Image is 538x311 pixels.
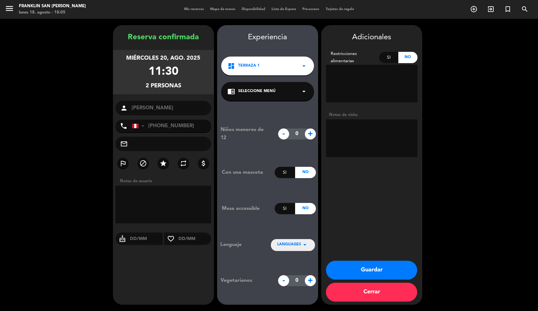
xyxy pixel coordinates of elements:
[299,8,322,11] span: Pre-acceso
[295,203,316,214] div: No
[207,8,238,11] span: Mapa de mesas
[238,8,268,11] span: Disponibilidad
[326,50,379,65] div: Restricciones alimentarias
[278,275,289,286] span: -
[120,122,127,130] i: phone
[5,4,14,15] button: menu
[277,242,301,248] span: LANGUAGES
[278,128,289,139] span: -
[268,8,299,11] span: Lista de Espera
[326,31,418,44] div: Adicionales
[5,4,14,13] i: menu
[220,241,261,249] div: Lenguaje
[217,205,275,213] div: Mesa accessible
[117,178,214,184] div: Notas de usuario
[398,52,418,63] div: No
[504,5,512,13] i: turned_in_not
[300,62,308,70] i: arrow_drop_down
[19,3,86,9] div: Franklin San [PERSON_NAME]
[181,8,207,11] span: Mis reservas
[326,112,418,118] div: Notas de visita
[379,52,398,63] div: Si
[487,5,495,13] i: exit_to_app
[178,235,211,243] input: DD/MM
[305,128,316,139] span: +
[146,81,181,90] div: 2 personas
[301,241,309,248] i: arrow_drop_down
[521,5,529,13] i: search
[322,8,357,11] span: Tarjetas de regalo
[295,167,316,178] div: No
[149,63,178,81] div: 11:30
[216,276,275,285] div: Vegetarianos
[119,160,127,167] i: outlined_flag
[216,126,275,142] div: Niños menores de 12
[120,104,128,112] i: person
[305,275,316,286] span: +
[200,160,207,167] i: attach_money
[139,160,147,167] i: block
[238,88,276,95] span: Seleccione Menú
[227,88,235,95] i: chrome_reader_mode
[300,88,308,95] i: arrow_drop_down
[238,63,260,69] span: Terraza 1
[275,167,295,178] div: Si
[115,235,129,243] i: cake
[180,160,187,167] i: repeat
[129,235,163,243] input: DD/MM
[126,54,200,63] div: miércoles 20, ago. 2025
[217,168,275,177] div: Con una mascota
[275,203,295,214] div: Si
[326,283,417,302] button: Cerrar
[326,261,417,280] button: Guardar
[120,140,128,148] i: mail_outline
[227,62,235,70] i: dashboard
[217,31,318,44] div: Experiencia
[113,31,214,44] div: Reserva confirmada
[164,235,178,243] i: favorite_border
[132,120,147,132] div: Peru (Perú): +51
[470,5,478,13] i: add_circle_outline
[19,9,86,16] div: lunes 18. agosto - 18:05
[160,160,167,167] i: star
